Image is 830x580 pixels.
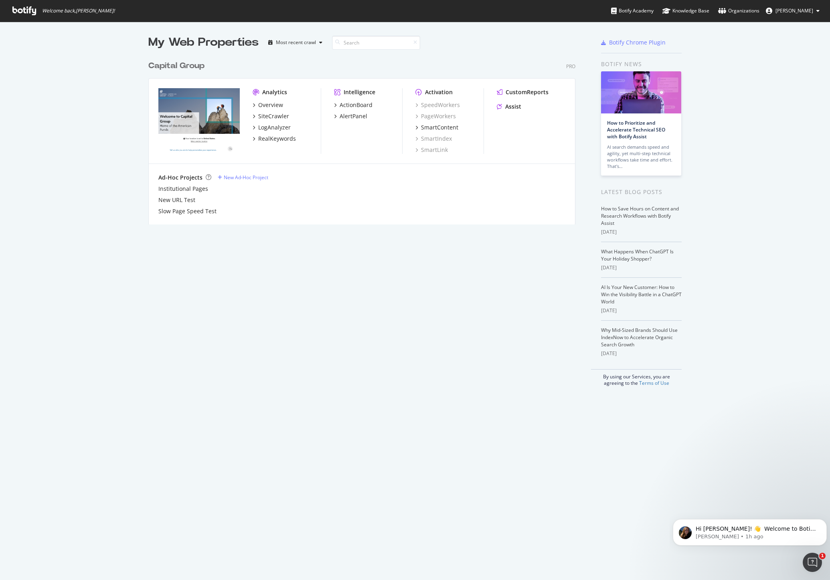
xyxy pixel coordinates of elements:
a: Slow Page Speed Test [158,207,217,215]
a: SiteCrawler [253,112,289,120]
a: How to Prioritize and Accelerate Technical SEO with Botify Assist [607,119,665,140]
div: Most recent crawl [276,40,316,45]
a: How to Save Hours on Content and Research Workflows with Botify Assist [601,205,679,226]
a: RealKeywords [253,135,296,143]
img: capitalgroup.com [158,88,240,153]
div: Assist [505,103,521,111]
div: [DATE] [601,228,682,236]
div: By using our Services, you are agreeing to the [591,369,682,386]
div: Pro [566,63,575,70]
a: Institutional Pages [158,185,208,193]
div: LogAnalyzer [258,123,291,131]
iframe: Intercom live chat [803,553,822,572]
button: Most recent crawl [265,36,326,49]
img: How to Prioritize and Accelerate Technical SEO with Botify Assist [601,71,681,113]
a: Terms of Use [639,380,669,386]
a: ActionBoard [334,101,372,109]
div: Overview [258,101,283,109]
div: AI search demands speed and agility, yet multi-step technical workflows take time and effort. Tha... [607,144,675,170]
div: AlertPanel [340,112,367,120]
div: Intelligence [344,88,375,96]
div: Ad-Hoc Projects [158,174,202,182]
span: 1 [819,553,826,559]
div: Capital Group [148,60,204,72]
div: [DATE] [601,350,682,357]
a: Overview [253,101,283,109]
a: SmartContent [415,123,458,131]
div: CustomReports [506,88,549,96]
div: Knowledge Base [662,7,709,15]
div: Activation [425,88,453,96]
a: Assist [497,103,521,111]
a: AlertPanel [334,112,367,120]
div: [DATE] [601,307,682,314]
div: Botify Academy [611,7,654,15]
a: Why Mid-Sized Brands Should Use IndexNow to Accelerate Organic Search Growth [601,327,678,348]
iframe: Intercom notifications message [670,502,830,558]
a: AI Is Your New Customer: How to Win the Visibility Battle in a ChatGPT World [601,284,682,305]
div: Botify Chrome Plugin [609,38,666,46]
a: New Ad-Hoc Project [218,174,268,181]
a: LogAnalyzer [253,123,291,131]
div: Analytics [262,88,287,96]
a: PageWorkers [415,112,456,120]
div: [DATE] [601,264,682,271]
div: New Ad-Hoc Project [224,174,268,181]
div: ActionBoard [340,101,372,109]
input: Search [332,36,420,50]
span: Welcome back, [PERSON_NAME] ! [42,8,115,14]
a: CustomReports [497,88,549,96]
a: SmartLink [415,146,448,154]
div: SmartContent [421,123,458,131]
div: My Web Properties [148,34,259,51]
a: Capital Group [148,60,208,72]
a: What Happens When ChatGPT Is Your Holiday Shopper? [601,248,674,262]
a: SmartIndex [415,135,452,143]
div: Botify news [601,60,682,69]
a: New URL Test [158,196,195,204]
div: grid [148,51,582,224]
a: SpeedWorkers [415,101,460,109]
div: RealKeywords [258,135,296,143]
a: Botify Chrome Plugin [601,38,666,46]
span: Shi Nan Liang [775,7,813,14]
button: [PERSON_NAME] [759,4,826,17]
div: Organizations [718,7,759,15]
div: Latest Blog Posts [601,188,682,196]
div: SiteCrawler [258,112,289,120]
